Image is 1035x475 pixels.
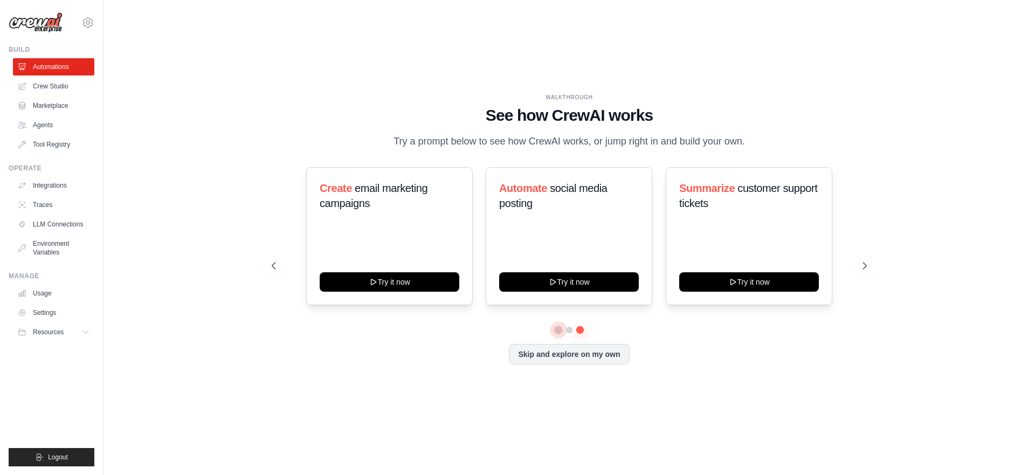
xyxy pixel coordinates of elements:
p: Try a prompt below to see how CrewAI works, or jump right in and build your own. [388,134,750,149]
button: Try it now [499,272,639,292]
div: Build [9,45,94,54]
a: Settings [13,304,94,321]
button: Skip and explore on my own [509,344,629,364]
div: Manage [9,272,94,280]
span: Resources [33,328,64,336]
span: email marketing campaigns [320,182,427,209]
h1: See how CrewAI works [272,106,867,125]
a: Tool Registry [13,136,94,153]
a: Integrations [13,177,94,194]
a: Usage [13,285,94,302]
span: Automate [499,182,547,194]
button: Try it now [679,272,819,292]
span: customer support tickets [679,182,817,209]
span: Create [320,182,352,194]
a: Automations [13,58,94,75]
iframe: Chat Widget [981,423,1035,475]
img: Logo [9,12,63,33]
a: Crew Studio [13,78,94,95]
a: Environment Variables [13,235,94,261]
button: Resources [13,323,94,341]
a: Traces [13,196,94,214]
a: Marketplace [13,97,94,114]
span: Summarize [679,182,735,194]
a: Agents [13,116,94,134]
span: Logout [48,453,68,462]
span: social media posting [499,182,608,209]
div: Operate [9,164,94,173]
button: Try it now [320,272,459,292]
div: WALKTHROUGH [272,93,867,101]
button: Logout [9,448,94,466]
a: LLM Connections [13,216,94,233]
